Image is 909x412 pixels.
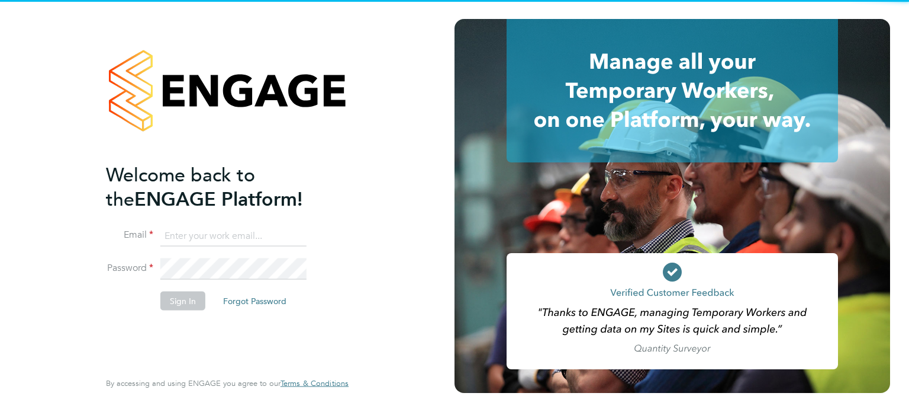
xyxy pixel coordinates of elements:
[160,225,307,247] input: Enter your work email...
[214,292,296,311] button: Forgot Password
[106,378,349,388] span: By accessing and using ENGAGE you agree to our
[106,229,153,241] label: Email
[106,262,153,274] label: Password
[160,292,205,311] button: Sign In
[281,379,349,388] a: Terms & Conditions
[106,163,255,210] span: Welcome back to the
[106,162,337,211] h2: ENGAGE Platform!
